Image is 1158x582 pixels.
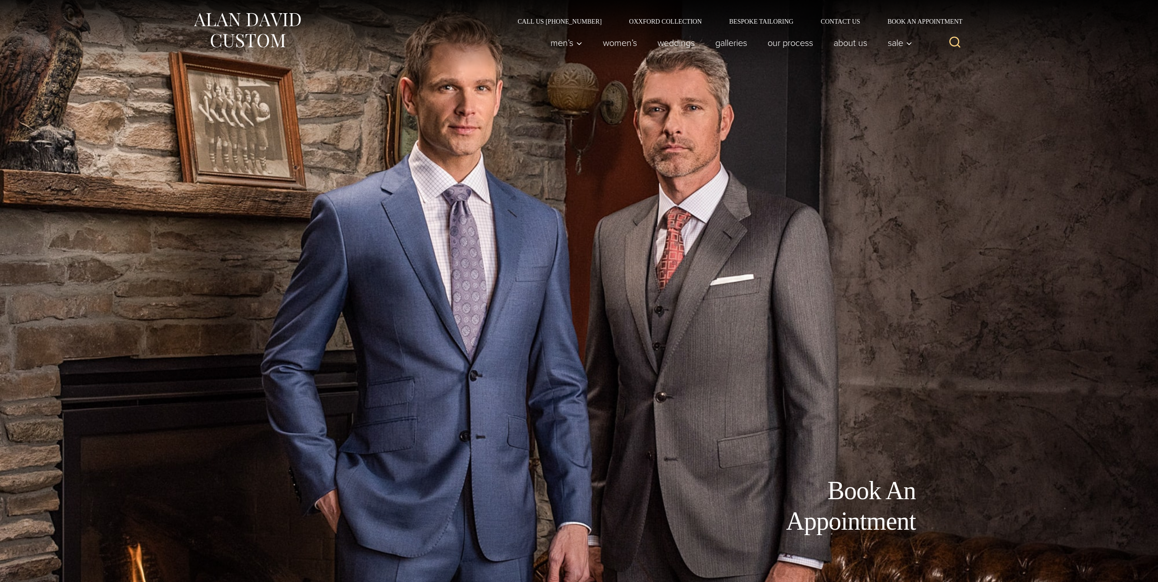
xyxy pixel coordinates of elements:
[807,18,874,25] a: Contact Us
[615,18,715,25] a: Oxxford Collection
[888,38,912,47] span: Sale
[711,476,916,536] h1: Book An Appointment
[944,32,966,54] button: View Search Form
[592,34,647,52] a: Women’s
[504,18,616,25] a: Call Us [PHONE_NUMBER]
[551,38,582,47] span: Men’s
[540,34,917,52] nav: Primary Navigation
[504,18,966,25] nav: Secondary Navigation
[647,34,705,52] a: weddings
[705,34,757,52] a: Galleries
[757,34,823,52] a: Our Process
[823,34,877,52] a: About Us
[874,18,966,25] a: Book an Appointment
[715,18,807,25] a: Bespoke Tailoring
[192,10,302,51] img: Alan David Custom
